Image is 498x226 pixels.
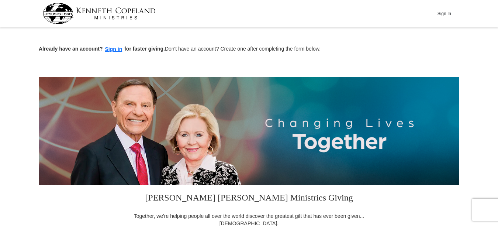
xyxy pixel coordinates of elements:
strong: Already have an account? for faster giving. [39,46,165,52]
button: Sign in [103,45,125,54]
img: kcm-header-logo.svg [43,3,156,24]
button: Sign In [433,8,455,19]
h3: [PERSON_NAME] [PERSON_NAME] Ministries Giving [129,185,369,212]
p: Don't have an account? Create one after completing the form below. [39,45,459,54]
